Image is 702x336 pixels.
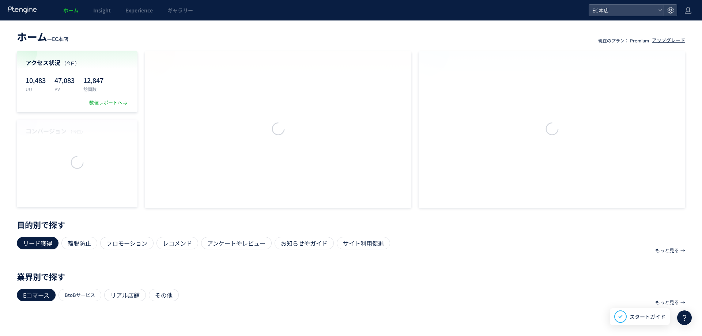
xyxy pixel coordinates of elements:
p: もっと見る [655,244,679,257]
span: スタートガイド [630,313,665,321]
div: その他 [149,289,179,301]
div: レコメンド [156,237,198,249]
p: 現在のプラン： Premium [598,37,649,44]
div: お知らせやガイド [275,237,334,249]
h4: アクセス状況 [26,58,129,67]
span: ギャラリー [167,7,193,14]
p: 業界別で探す [17,274,685,279]
p: 47,083 [54,74,75,86]
p: 目的別で探す [17,222,685,227]
p: 12,847 [83,74,103,86]
p: もっと見る [655,296,679,309]
div: プロモーション [100,237,154,249]
span: ホーム [17,29,47,44]
div: 数値レポートへ [89,99,129,106]
p: → [680,244,685,257]
span: ホーム [63,7,79,14]
span: （今日） [62,60,79,66]
div: アップグレード [652,37,685,44]
div: Eコマース [17,289,56,301]
div: サイト利用促進 [337,237,390,249]
div: アンケートやレビュー [201,237,272,249]
p: PV [54,86,75,92]
div: 離脱防止 [61,237,97,249]
p: → [680,296,685,309]
p: 10,483 [26,74,46,86]
div: BtoBサービス [58,289,101,301]
p: UU [26,86,46,92]
div: リアル店舗 [104,289,146,301]
p: 訪問数 [83,86,103,92]
div: リード獲得 [17,237,58,249]
span: EC本店 [52,35,68,42]
span: Insight [93,7,111,14]
span: EC本店 [590,5,655,16]
div: — [17,29,68,44]
span: Experience [125,7,153,14]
